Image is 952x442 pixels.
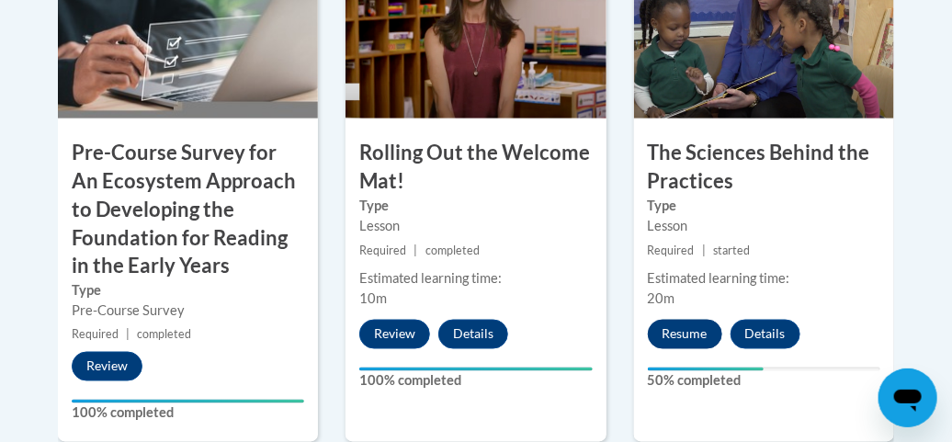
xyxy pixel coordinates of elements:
[634,139,894,196] h3: The Sciences Behind the Practices
[648,320,722,349] button: Resume
[648,368,765,371] div: Your progress
[126,328,130,342] span: |
[425,244,480,257] span: completed
[72,352,142,381] button: Review
[359,216,592,236] div: Lesson
[72,400,304,403] div: Your progress
[72,280,304,300] label: Type
[359,320,430,349] button: Review
[438,320,508,349] button: Details
[359,371,592,391] label: 100% completed
[137,328,191,342] span: completed
[359,244,406,257] span: Required
[58,139,318,280] h3: Pre-Course Survey for An Ecosystem Approach to Developing the Foundation for Reading in the Early...
[648,196,880,216] label: Type
[648,244,695,257] span: Required
[702,244,706,257] span: |
[648,216,880,236] div: Lesson
[648,268,880,289] div: Estimated learning time:
[878,368,937,427] iframe: Button to launch messaging window
[72,328,119,342] span: Required
[346,139,606,196] h3: Rolling Out the Welcome Mat!
[72,300,304,321] div: Pre-Course Survey
[72,403,304,424] label: 100% completed
[359,290,387,306] span: 10m
[731,320,800,349] button: Details
[648,371,880,391] label: 50% completed
[648,290,675,306] span: 20m
[359,196,592,216] label: Type
[359,368,592,371] div: Your progress
[359,268,592,289] div: Estimated learning time:
[414,244,418,257] span: |
[713,244,750,257] span: started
